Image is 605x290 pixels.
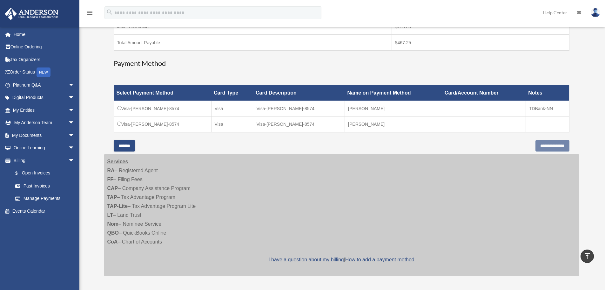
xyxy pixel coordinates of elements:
td: Visa-[PERSON_NAME]-8574 [253,101,345,117]
a: Home [4,28,84,41]
a: Order StatusNEW [4,66,84,79]
strong: TAP-Lite [107,203,128,209]
span: arrow_drop_down [68,142,81,155]
a: Platinum Q&Aarrow_drop_down [4,79,84,91]
strong: TAP [107,195,117,200]
i: search [106,9,113,16]
th: Notes [526,85,569,101]
td: $467.25 [392,35,569,51]
a: Online Learningarrow_drop_down [4,142,84,154]
td: $250.00 [392,19,569,35]
a: Digital Productsarrow_drop_down [4,91,84,104]
td: Visa [211,101,253,117]
td: Visa-[PERSON_NAME]-8574 [114,117,211,132]
td: Visa-[PERSON_NAME]-8574 [253,117,345,132]
td: [PERSON_NAME] [345,101,442,117]
img: User Pic [591,8,600,17]
span: arrow_drop_down [68,79,81,92]
strong: CAP [107,186,118,191]
a: Past Invoices [9,180,81,192]
span: arrow_drop_down [68,104,81,117]
a: My Entitiesarrow_drop_down [4,104,84,117]
strong: QBO [107,230,119,236]
a: $Open Invoices [9,167,78,180]
td: Visa [211,117,253,132]
a: My Documentsarrow_drop_down [4,129,84,142]
th: Card Description [253,85,345,101]
td: Total Amount Payable [114,35,392,51]
h3: Payment Method [114,59,569,68]
a: Events Calendar [4,205,84,217]
i: vertical_align_top [583,252,591,260]
span: arrow_drop_down [68,154,81,167]
a: Manage Payments [9,192,81,205]
th: Select Payment Method [114,85,211,101]
div: NEW [37,67,50,77]
span: $ [19,169,22,177]
span: arrow_drop_down [68,117,81,130]
th: Card/Account Number [442,85,526,101]
a: Billingarrow_drop_down [4,154,81,167]
div: – Registered Agent – Filing Fees – Company Assistance Program – Tax Advantage Program – Tax Advan... [104,154,579,276]
th: Name on Payment Method [345,85,442,101]
td: [PERSON_NAME] [345,117,442,132]
a: How to add a payment method [345,257,414,262]
span: arrow_drop_down [68,91,81,104]
td: Visa-[PERSON_NAME]-8574 [114,101,211,117]
td: Mail Forwarding [114,19,392,35]
strong: RA [107,168,115,173]
strong: Nom [107,221,119,227]
a: I have a question about my billing [268,257,344,262]
strong: FF [107,177,114,182]
a: Online Ordering [4,41,84,53]
i: menu [86,9,93,17]
a: vertical_align_top [581,250,594,263]
strong: Services [107,159,128,164]
a: My Anderson Teamarrow_drop_down [4,117,84,129]
img: Anderson Advisors Platinum Portal [3,8,60,20]
strong: CoA [107,239,118,244]
th: Card Type [211,85,253,101]
strong: LT [107,212,113,218]
p: | [107,255,576,264]
td: TDBank-NN [526,101,569,117]
span: arrow_drop_down [68,129,81,142]
a: Tax Organizers [4,53,84,66]
a: menu [86,11,93,17]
